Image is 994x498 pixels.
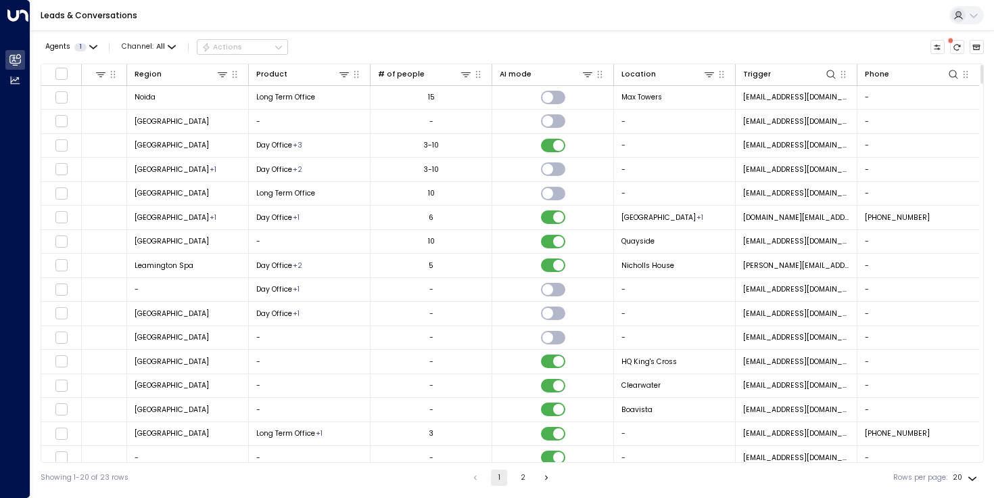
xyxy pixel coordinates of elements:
[55,451,68,464] span: Toggle select row
[614,158,736,181] td: -
[743,332,850,342] span: aallcc@hotmail.co.uk
[41,472,128,483] div: Showing 1-20 of 23 rows
[950,40,965,55] span: There are new threads available. Refresh the grid to view the latest updates.
[135,332,209,342] span: Manchester
[55,163,68,176] span: Toggle select row
[316,428,323,438] div: Workstation
[614,134,736,158] td: -
[970,40,985,55] button: Archived Leads
[55,115,68,128] span: Toggle select row
[953,470,980,486] div: 20
[256,68,287,81] div: Product
[621,92,662,102] span: Max Towers
[857,254,979,277] td: -
[55,427,68,440] span: Toggle select row
[378,68,473,81] div: # of people
[55,235,68,248] span: Toggle select row
[429,380,433,390] div: -
[429,428,433,438] div: 3
[135,164,209,175] span: Manchester
[55,211,68,224] span: Toggle select row
[429,261,433,271] div: 5
[857,230,979,254] td: -
[857,86,979,110] td: -
[135,236,209,246] span: Newcastle
[930,40,945,55] button: Customize
[249,374,371,398] td: -
[55,67,68,80] span: Toggle select all
[500,68,594,81] div: AI mode
[45,43,70,51] span: Agents
[293,261,302,271] div: Long Term Office,Workstation
[429,405,433,415] div: -
[293,164,302,175] div: Long Term Office,Meeting Room
[210,164,216,175] div: Newcastle
[743,236,850,246] span: ysin29108@gmail.com
[428,188,435,198] div: 10
[614,278,736,302] td: -
[256,140,292,150] span: Day Office
[135,357,209,367] span: London
[621,261,674,271] span: Nicholls House
[249,326,371,350] td: -
[500,68,531,81] div: AI mode
[156,43,165,51] span: All
[118,40,180,54] span: Channel:
[614,422,736,446] td: -
[249,110,371,133] td: -
[865,68,960,81] div: Phone
[857,326,979,350] td: -
[127,278,249,302] td: -
[55,259,68,272] span: Toggle select row
[614,110,736,133] td: -
[210,212,216,223] div: Fort Worth
[857,278,979,302] td: -
[41,9,137,21] a: Leads & Conversations
[256,164,292,175] span: Day Office
[256,428,315,438] span: Long Term Office
[429,116,433,127] div: -
[857,446,979,470] td: -
[55,355,68,368] span: Toggle select row
[857,302,979,325] td: -
[491,470,507,486] button: page 1
[621,405,653,415] span: Boavista
[378,68,425,81] div: # of people
[256,284,292,294] span: Day Office
[293,309,300,319] div: Long Term Office
[893,472,947,483] label: Rows per page:
[621,212,696,223] span: Covent Garden
[249,230,371,254] td: -
[429,284,433,294] div: -
[467,470,555,486] nav: pagination navigation
[249,446,371,470] td: -
[621,68,716,81] div: Location
[293,140,302,150] div: Long Term Office,Meeting Room,Workstation
[743,405,850,415] span: dteixeira@gmail.com
[249,350,371,373] td: -
[256,309,292,319] span: Day Office
[55,283,68,296] span: Toggle select row
[621,236,655,246] span: Quayside
[202,43,243,52] div: Actions
[429,332,433,342] div: -
[743,68,838,81] div: Trigger
[135,212,209,223] span: Dallas
[865,212,930,223] span: +447478879282
[118,40,180,54] button: Channel:All
[127,446,249,470] td: -
[135,188,209,198] span: Newcastle
[865,428,930,438] span: +34641784512
[74,43,87,51] span: 1
[743,92,850,102] span: sohamworkss@gmail.com
[55,139,68,152] span: Toggle select row
[429,453,433,463] div: -
[135,428,209,438] span: Madrid
[857,350,979,373] td: -
[429,357,433,367] div: -
[743,380,850,390] span: 100alison001@gmail.com
[614,182,736,206] td: -
[429,212,433,223] div: 6
[743,428,850,438] span: turok3000@gmail.com
[621,357,677,367] span: HQ King's Cross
